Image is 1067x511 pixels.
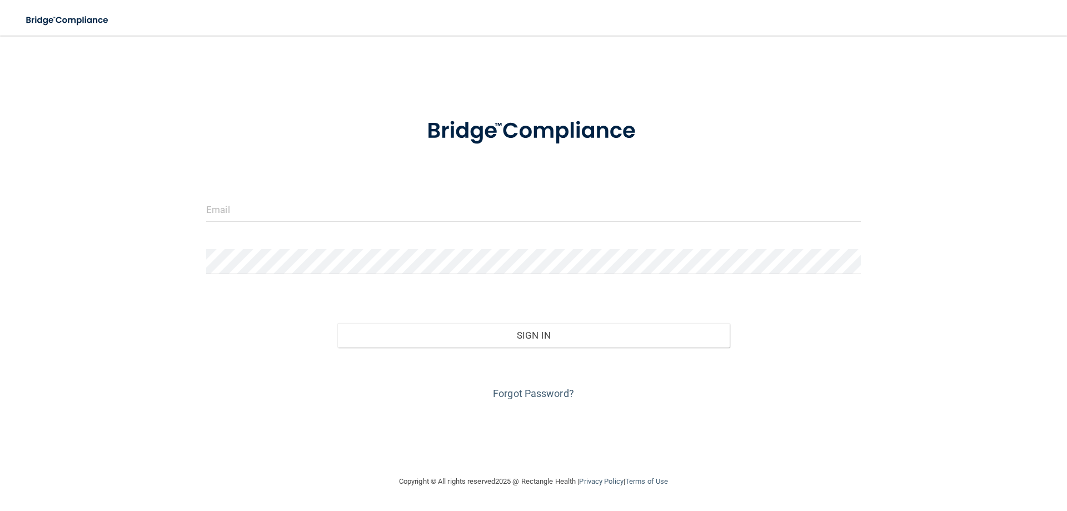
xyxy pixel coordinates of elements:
[337,323,730,348] button: Sign In
[493,388,574,399] a: Forgot Password?
[404,102,663,160] img: bridge_compliance_login_screen.278c3ca4.svg
[579,477,623,485] a: Privacy Policy
[17,9,119,32] img: bridge_compliance_login_screen.278c3ca4.svg
[206,197,861,222] input: Email
[331,464,736,499] div: Copyright © All rights reserved 2025 @ Rectangle Health | |
[625,477,668,485] a: Terms of Use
